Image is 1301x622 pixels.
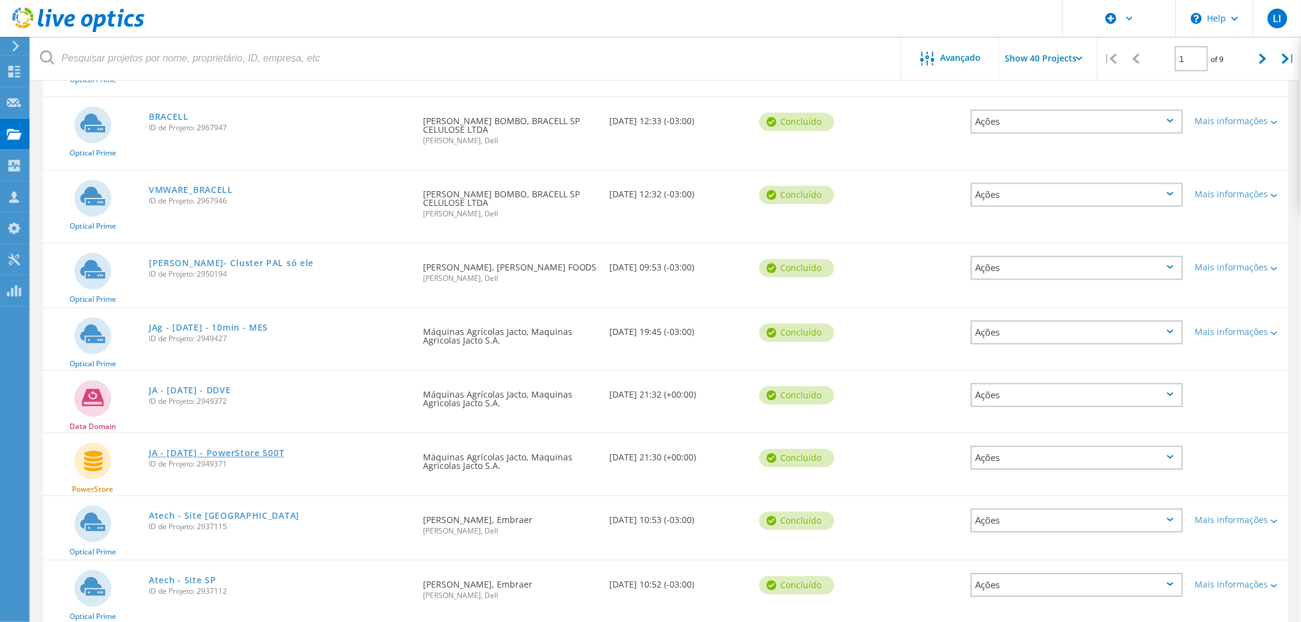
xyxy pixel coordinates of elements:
div: Concluído [759,386,834,404]
div: [PERSON_NAME], Embraer [417,496,604,547]
div: Ações [971,508,1183,532]
a: [PERSON_NAME]- Cluster PAL só ele [149,259,314,267]
div: Mais informações [1195,516,1283,524]
div: | [1276,37,1301,81]
span: Optical Prime [69,149,116,157]
div: Concluído [759,511,834,530]
span: of 9 [1211,54,1224,65]
div: Ações [971,573,1183,597]
input: Pesquisar projetos por nome, proprietário, ID, empresa, etc [31,37,902,80]
div: [PERSON_NAME] BOMBO, BRACELL SP CELULOSE LTDA [417,170,604,230]
a: Atech - Site [GEOGRAPHIC_DATA] [149,511,299,520]
span: Optical Prime [69,222,116,230]
span: [PERSON_NAME], Dell [423,137,598,144]
span: [PERSON_NAME], Dell [423,210,598,218]
div: [PERSON_NAME] BOMBO, BRACELL SP CELULOSE LTDA [417,97,604,157]
div: Ações [971,383,1183,407]
div: Concluído [759,576,834,594]
div: Concluído [759,259,834,277]
div: [DATE] 10:53 (-03:00) [604,496,753,537]
a: BRACELL [149,112,189,121]
span: ID de Projeto: 2949371 [149,460,411,468]
a: JA - [DATE] - PowerStore 500T [149,449,284,457]
div: [PERSON_NAME], [PERSON_NAME] FOODS [417,243,604,294]
span: ID de Projeto: 2967947 [149,124,411,132]
div: Ações [971,446,1183,470]
div: Concluído [759,323,834,342]
a: Live Optics Dashboard [12,26,144,34]
span: PowerStore [73,486,114,493]
div: Máquinas Agrícolas Jacto, Maquinas Agricolas Jacto S.A. [417,308,604,357]
div: | [1098,37,1123,81]
span: ID de Projeto: 2937115 [149,523,411,530]
div: Concluído [759,112,834,131]
div: Mais informações [1195,190,1283,199]
div: Mais informações [1195,263,1283,272]
div: Mais informações [1195,580,1283,589]
span: LI [1273,14,1281,23]
div: Ações [971,183,1183,207]
div: Ações [971,256,1183,280]
div: Mais informações [1195,117,1283,125]
span: Optical Prime [69,360,116,368]
div: Máquinas Agrícolas Jacto, Maquinas Agricolas Jacto S.A. [417,371,604,420]
span: [PERSON_NAME], Dell [423,527,598,535]
span: Avançado [941,53,981,62]
div: [DATE] 19:45 (-03:00) [604,308,753,348]
span: ID de Projeto: 2949372 [149,398,411,405]
a: JA - [DATE] - DDVE [149,386,231,395]
div: [DATE] 09:53 (-03:00) [604,243,753,284]
div: Concluído [759,186,834,204]
a: VMWARE_BRACELL [149,186,233,194]
span: Optical Prime [69,613,116,620]
span: [PERSON_NAME], Dell [423,592,598,599]
span: Optical Prime [69,296,116,303]
div: Concluído [759,449,834,467]
div: [DATE] 21:32 (+00:00) [604,371,753,411]
div: Mais informações [1195,328,1283,336]
span: ID de Projeto: 2949427 [149,335,411,342]
a: JAg - [DATE] - 10min - MES [149,323,268,332]
span: Data Domain [69,423,116,430]
span: ID de Projeto: 2967946 [149,197,411,205]
div: [PERSON_NAME], Embraer [417,561,604,612]
div: [DATE] 12:32 (-03:00) [604,170,753,211]
span: [PERSON_NAME], Dell [423,275,598,282]
span: ID de Projeto: 2950194 [149,270,411,278]
span: ID de Projeto: 2937112 [149,588,411,595]
a: Atech - Site SP [149,576,216,585]
svg: \n [1191,13,1202,24]
div: Ações [971,109,1183,133]
div: [DATE] 21:30 (+00:00) [604,433,753,474]
div: Máquinas Agrícolas Jacto, Maquinas Agricolas Jacto S.A. [417,433,604,482]
span: Optical Prime [69,548,116,556]
div: [DATE] 12:33 (-03:00) [604,97,753,138]
div: [DATE] 10:52 (-03:00) [604,561,753,601]
div: Ações [971,320,1183,344]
